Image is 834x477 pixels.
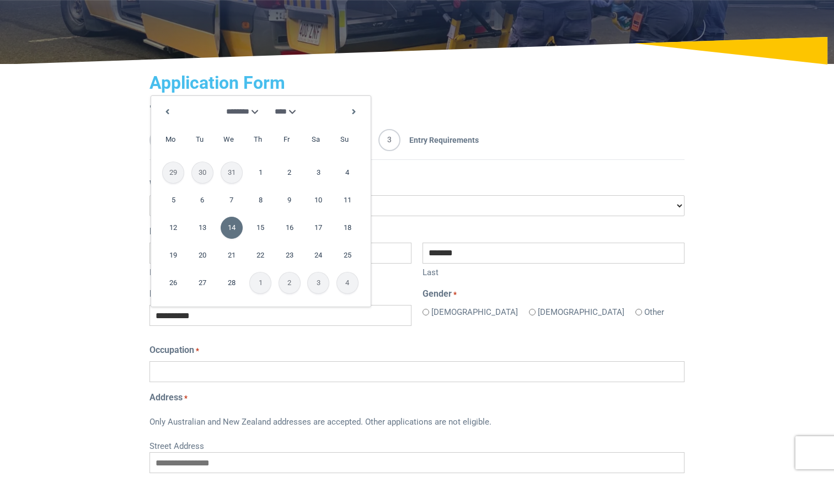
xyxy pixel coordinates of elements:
[336,162,359,184] a: 4
[423,264,685,279] label: Last
[162,244,184,266] a: 19
[191,217,213,239] a: 13
[307,244,329,266] a: 24
[162,272,184,294] a: 26
[400,129,479,151] span: Entry Requirements
[279,189,301,211] a: 9
[223,106,261,117] select: Select month
[191,272,213,294] a: 27
[149,264,411,279] label: First
[221,189,243,211] a: 7
[149,129,172,151] span: 1
[221,244,243,266] a: 21
[249,162,271,184] a: 1
[307,189,329,211] a: 10
[162,189,184,211] a: 5
[249,217,271,239] a: 15
[304,128,327,151] span: Saturday
[162,217,184,239] a: 12
[149,103,685,116] p: " " indicates required fields
[149,409,685,437] div: Only Australian and New Zealand addresses are accepted. Other applications are not eligible.
[249,244,271,266] a: 22
[431,306,518,319] label: [DEMOGRAPHIC_DATA]
[336,272,359,294] span: 4
[307,162,329,184] a: 3
[162,162,184,184] span: 29
[221,162,243,184] span: 31
[149,391,685,404] legend: Address
[149,437,685,453] label: Street Address
[249,272,271,294] span: 1
[307,272,329,294] span: 3
[159,104,176,120] a: Previous
[279,272,301,294] span: 2
[336,244,359,266] a: 25
[221,272,243,294] a: 28
[191,244,213,266] a: 20
[378,129,400,151] span: 3
[191,189,213,211] a: 6
[149,178,294,191] label: Which course are you applying for?
[276,128,298,151] span: Friday
[221,217,243,239] a: 14
[423,287,685,301] legend: Gender
[191,162,213,184] span: 30
[159,128,181,151] span: Monday
[644,306,664,319] label: Other
[149,225,685,238] legend: Name
[334,128,356,151] span: Sunday
[249,189,271,211] a: 8
[307,217,329,239] a: 17
[149,72,685,93] h2: Application Form
[218,128,240,151] span: Wednesday
[247,128,269,151] span: Thursday
[189,128,211,151] span: Tuesday
[538,306,624,319] label: [DEMOGRAPHIC_DATA]
[279,162,301,184] a: 2
[279,217,301,239] a: 16
[275,106,299,117] select: Select year
[149,287,204,301] label: Date of Birth
[336,217,359,239] a: 18
[346,104,362,120] a: Next
[149,344,199,357] label: Occupation
[336,189,359,211] a: 11
[279,244,301,266] a: 23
